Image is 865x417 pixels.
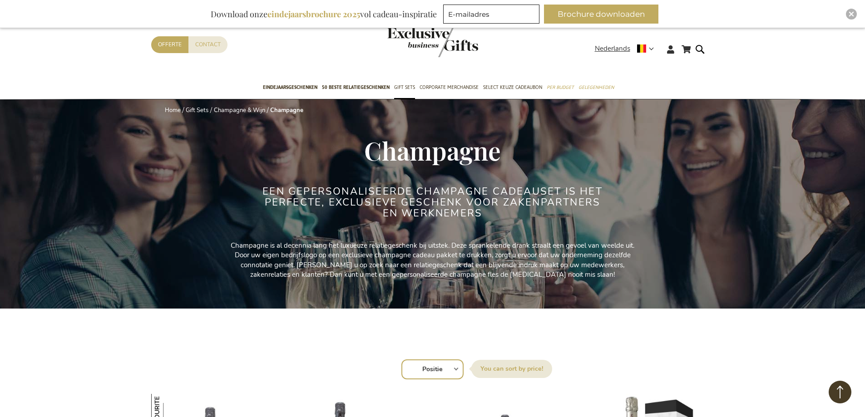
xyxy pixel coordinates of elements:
[846,9,857,20] div: Close
[322,83,390,92] span: 50 beste relatiegeschenken
[270,106,303,114] strong: Champagne
[420,83,479,92] span: Corporate Merchandise
[387,27,433,57] a: store logo
[151,36,188,53] a: Offerte
[443,5,539,24] input: E-mailadres
[483,83,542,92] span: Select Keuze Cadeaubon
[849,11,854,17] img: Close
[267,9,360,20] b: eindejaarsbrochure 2025
[394,83,415,92] span: Gift Sets
[544,5,658,24] button: Brochure downloaden
[214,106,265,114] a: Champagne & Wijn
[263,83,317,92] span: Eindejaarsgeschenken
[186,106,208,114] a: Gift Sets
[595,44,630,54] span: Nederlands
[547,83,574,92] span: Per Budget
[443,5,542,26] form: marketing offers and promotions
[228,241,637,280] p: Champagne is al decennia lang het luxueuze relatiegeschenk bij uitstek. Deze sprankelende drank s...
[188,36,227,53] a: Contact
[165,106,181,114] a: Home
[364,133,501,167] span: Champagne
[207,5,441,24] div: Download onze vol cadeau-inspiratie
[387,27,478,57] img: Exclusive Business gifts logo
[262,186,603,219] h2: Een gepersonaliseerde champagne cadeauset is het perfecte, exclusieve geschenk voor zakenpartners...
[595,44,660,54] div: Nederlands
[471,360,552,378] label: Sorteer op
[578,83,614,92] span: Gelegenheden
